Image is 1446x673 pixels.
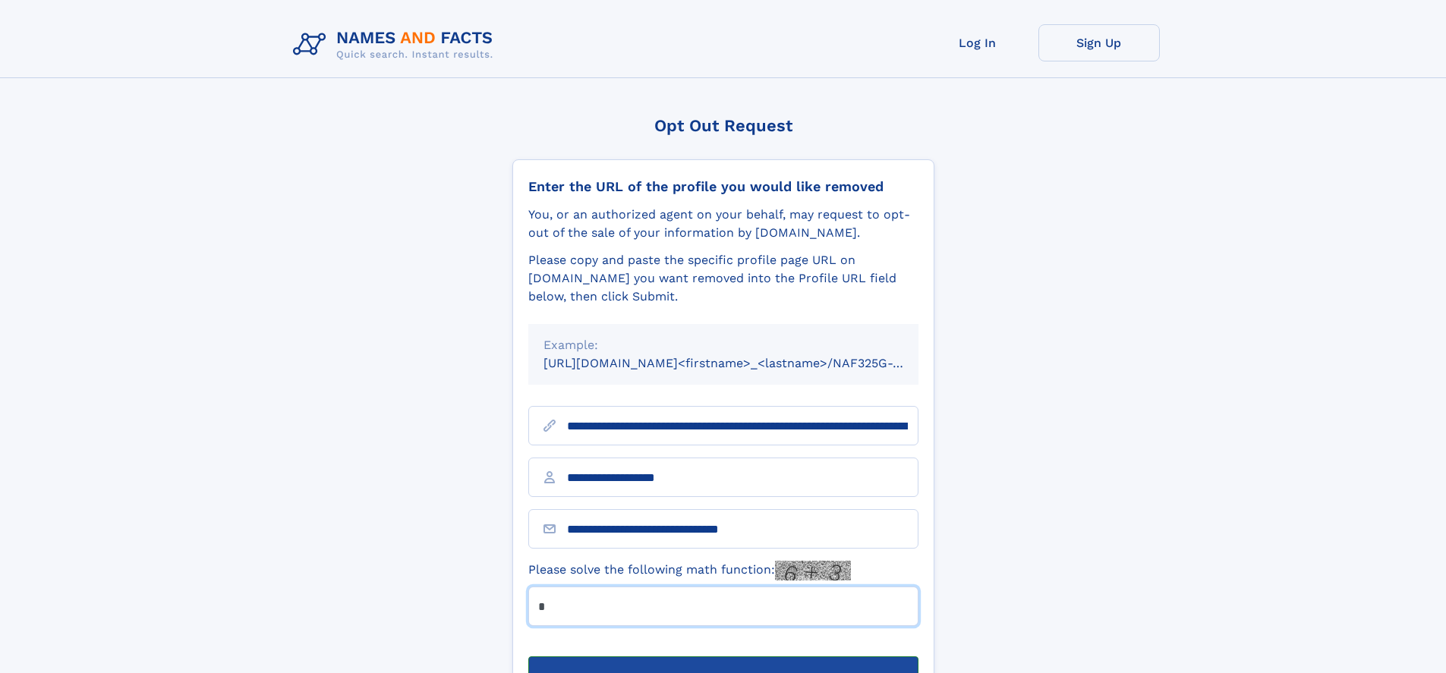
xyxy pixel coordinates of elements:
[543,356,947,370] small: [URL][DOMAIN_NAME]<firstname>_<lastname>/NAF325G-xxxxxxxx
[543,336,903,354] div: Example:
[512,116,934,135] div: Opt Out Request
[528,561,851,580] label: Please solve the following math function:
[287,24,506,65] img: Logo Names and Facts
[1038,24,1160,61] a: Sign Up
[528,251,918,306] div: Please copy and paste the specific profile page URL on [DOMAIN_NAME] you want removed into the Pr...
[917,24,1038,61] a: Log In
[528,178,918,195] div: Enter the URL of the profile you would like removed
[528,206,918,242] div: You, or an authorized agent on your behalf, may request to opt-out of the sale of your informatio...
